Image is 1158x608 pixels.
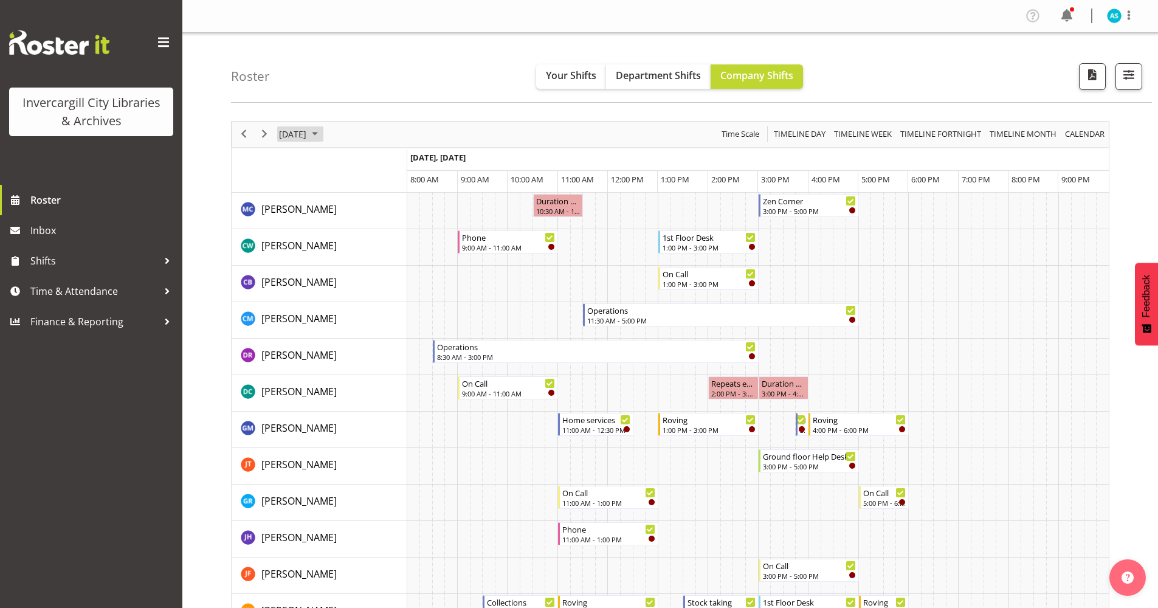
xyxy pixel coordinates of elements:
td: Cindy Mulrooney resource [232,302,407,339]
span: 9:00 PM [1061,174,1090,185]
a: [PERSON_NAME] [261,275,337,289]
div: On Call [763,559,856,572]
span: 6:00 PM [911,174,940,185]
img: help-xxl-2.png [1122,572,1134,584]
div: Aurora Catu"s event - Duration 1 hours - Aurora Catu Begin From Thursday, October 9, 2025 at 10:3... [533,194,583,217]
span: 9:00 AM [461,174,489,185]
span: [PERSON_NAME] [261,494,337,508]
a: [PERSON_NAME] [261,311,337,326]
div: Glen Tomlinson"s event - Ground floor Help Desk Begin From Thursday, October 9, 2025 at 3:00:00 P... [759,449,859,472]
div: Home services [562,413,630,426]
button: October 2025 [277,126,323,142]
div: Zen Corner [763,195,856,207]
a: [PERSON_NAME] [261,238,337,253]
div: Roving [562,596,655,608]
div: Joanne Forbes"s event - On Call Begin From Thursday, October 9, 2025 at 3:00:00 PM GMT+13:00 Ends... [759,559,859,582]
button: Month [1063,126,1107,142]
td: Donald Cunningham resource [232,375,407,412]
span: Timeline Day [773,126,827,142]
h4: Roster [231,69,270,83]
div: 1:00 PM - 3:00 PM [663,279,756,289]
span: Finance & Reporting [30,313,158,331]
td: Aurora Catu resource [232,193,407,229]
div: 11:00 AM - 1:00 PM [562,498,655,508]
span: Time Scale [720,126,760,142]
span: [PERSON_NAME] [261,239,337,252]
td: Grace Roscoe-Squires resource [232,485,407,521]
div: Gabriel McKay Smith"s event - Roving Begin From Thursday, October 9, 2025 at 1:00:00 PM GMT+13:00... [658,413,759,436]
div: Gabriel McKay Smith"s event - Home services Begin From Thursday, October 9, 2025 at 11:00:00 AM G... [558,413,633,436]
a: [PERSON_NAME] [261,384,337,399]
a: [PERSON_NAME] [261,567,337,581]
div: Gabriel McKay Smith"s event - New book tagging Begin From Thursday, October 9, 2025 at 3:45:00 PM... [796,413,808,436]
a: [PERSON_NAME] [261,348,337,362]
div: Operations [587,304,855,316]
span: [DATE], [DATE] [410,152,466,163]
a: [PERSON_NAME] [261,457,337,472]
div: 3:00 PM - 5:00 PM [763,461,856,471]
span: calendar [1064,126,1106,142]
div: Donald Cunningham"s event - Repeats every thursday - Donald Cunningham Begin From Thursday, Octob... [708,376,758,399]
div: Roving [663,413,756,426]
div: 4:00 PM - 6:00 PM [813,425,906,435]
span: 3:00 PM [761,174,790,185]
div: 9:00 AM - 11:00 AM [462,389,555,398]
div: 1:00 PM - 3:00 PM [663,243,756,252]
div: Ground floor Help Desk [763,450,856,462]
span: Inbox [30,221,176,240]
button: Company Shifts [711,64,803,89]
td: Glen Tomlinson resource [232,448,407,485]
div: Roving [863,596,906,608]
div: Grace Roscoe-Squires"s event - On Call Begin From Thursday, October 9, 2025 at 5:00:00 PM GMT+13:... [859,486,909,509]
button: Timeline Day [772,126,828,142]
div: Catherine Wilson"s event - 1st Floor Desk Begin From Thursday, October 9, 2025 at 1:00:00 PM GMT+... [658,230,759,254]
div: On Call [863,486,906,499]
button: Feedback - Show survey [1135,263,1158,345]
span: Department Shifts [616,69,701,82]
td: Debra Robinson resource [232,339,407,375]
div: 11:00 AM - 12:30 PM [562,425,630,435]
button: Your Shifts [536,64,606,89]
div: Invercargill City Libraries & Archives [21,94,161,130]
div: 1st Floor Desk [763,596,856,608]
span: 8:00 AM [410,174,439,185]
td: Joanne Forbes resource [232,558,407,594]
div: Cindy Mulrooney"s event - Operations Begin From Thursday, October 9, 2025 at 11:30:00 AM GMT+13:0... [583,303,858,326]
span: 12:00 PM [611,174,644,185]
div: 9:00 AM - 11:00 AM [462,243,555,252]
button: Fortnight [898,126,984,142]
div: Grace Roscoe-Squires"s event - On Call Begin From Thursday, October 9, 2025 at 11:00:00 AM GMT+13... [558,486,658,509]
div: 11:00 AM - 1:00 PM [562,534,655,544]
td: Chris Broad resource [232,266,407,302]
button: Time Scale [720,126,762,142]
span: Timeline Fortnight [899,126,982,142]
div: Aurora Catu"s event - Zen Corner Begin From Thursday, October 9, 2025 at 3:00:00 PM GMT+13:00 End... [759,194,859,217]
span: [PERSON_NAME] [261,531,337,544]
a: [PERSON_NAME] [261,494,337,508]
span: Time & Attendance [30,282,158,300]
span: 4:00 PM [812,174,840,185]
span: 2:00 PM [711,174,740,185]
img: Rosterit website logo [9,30,109,55]
div: Duration 1 hours - [PERSON_NAME] [762,377,805,389]
span: Shifts [30,252,158,270]
button: Next [257,126,273,142]
div: 2:00 PM - 3:00 PM [711,389,755,398]
div: On Call [462,377,555,389]
div: Collections [487,596,555,608]
span: Timeline Month [988,126,1058,142]
div: Operations [437,340,756,353]
div: Debra Robinson"s event - Operations Begin From Thursday, October 9, 2025 at 8:30:00 AM GMT+13:00 ... [433,340,759,363]
div: Chris Broad"s event - On Call Begin From Thursday, October 9, 2025 at 1:00:00 PM GMT+13:00 Ends A... [658,267,759,290]
button: Timeline Month [988,126,1059,142]
div: October 9, 2025 [275,122,325,147]
td: Catherine Wilson resource [232,229,407,266]
div: Donald Cunningham"s event - On Call Begin From Thursday, October 9, 2025 at 9:00:00 AM GMT+13:00 ... [458,376,558,399]
a: [PERSON_NAME] [261,202,337,216]
div: 1st Floor Desk [663,231,756,243]
button: Department Shifts [606,64,711,89]
div: Phone [462,231,555,243]
span: [DATE] [278,126,308,142]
